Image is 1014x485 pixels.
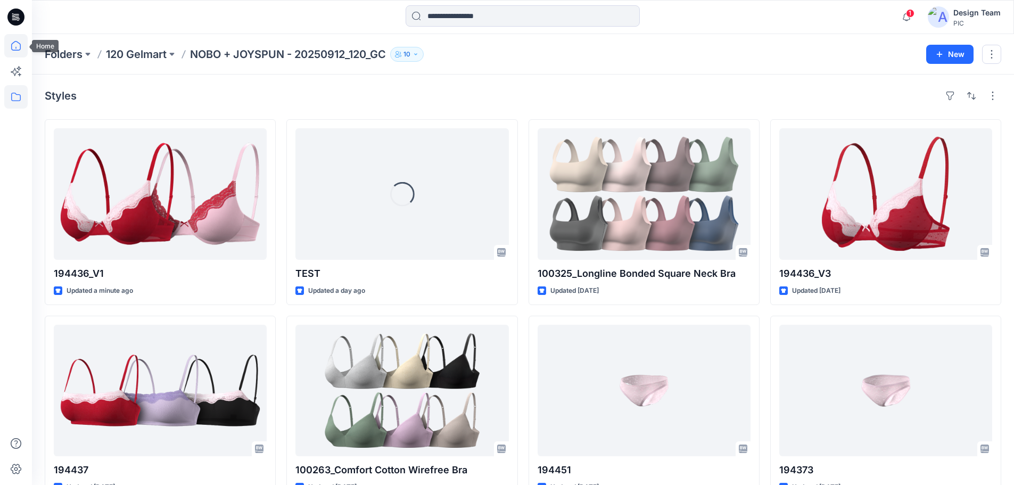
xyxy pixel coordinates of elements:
[538,266,751,281] p: 100325_Longline Bonded Square Neck Bra
[190,47,386,62] p: NOBO + JOYSPUN - 20250912_120_GC
[953,6,1001,19] div: Design Team
[403,48,410,60] p: 10
[45,47,83,62] a: Folders
[779,266,992,281] p: 194436_V3
[390,47,424,62] button: 10
[538,325,751,456] a: 194451
[106,47,167,62] a: 120 Gelmart
[779,128,992,260] a: 194436_V3
[538,463,751,478] p: 194451
[550,285,599,297] p: Updated [DATE]
[928,6,949,28] img: avatar
[295,325,508,456] a: 100263_Comfort Cotton Wirefree Bra
[792,285,840,297] p: Updated [DATE]
[295,266,508,281] p: TEST
[295,463,508,478] p: 100263_Comfort Cotton Wirefree Bra
[926,45,974,64] button: New
[779,463,992,478] p: 194373
[308,285,365,297] p: Updated a day ago
[953,19,1001,27] div: PIC
[54,128,267,260] a: 194436_V1
[54,266,267,281] p: 194436_V1
[67,285,133,297] p: Updated a minute ago
[538,128,751,260] a: 100325_Longline Bonded Square Neck Bra
[54,325,267,456] a: 194437
[779,325,992,456] a: 194373
[54,463,267,478] p: 194437
[45,89,77,102] h4: Styles
[906,9,914,18] span: 1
